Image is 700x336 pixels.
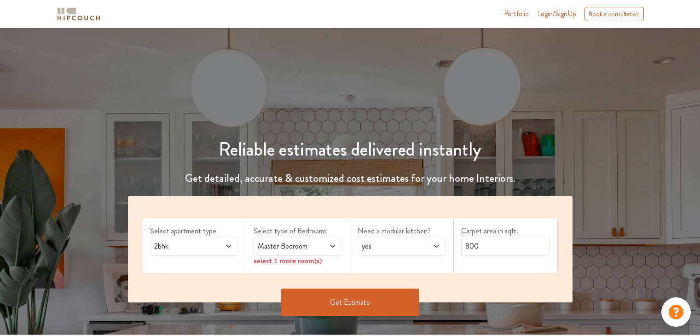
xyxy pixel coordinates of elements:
span: Login/SignUp [537,8,576,19]
label: Carpet area in sqft. [461,226,550,237]
button: Get Estimate [281,289,419,316]
h4: Get detailed, accurate & customized cost estimates for your home Interiors. [122,172,578,185]
a: Portfolio [504,8,529,19]
span: yes [360,241,420,252]
span: Master Bedroom [256,241,316,252]
span: logo-horizontal.svg [56,4,102,24]
input: Enter area sqft [461,237,550,256]
img: logo-horizontal.svg [56,6,102,22]
h1: Reliable estimates delivered instantly [122,139,578,161]
label: Need a modular kitchen? [358,226,446,237]
div: select 1 more room(s) [254,256,342,266]
label: Select apartment type [150,226,239,237]
label: Select type of Bedrooms [254,226,342,237]
div: Book a consultation [584,7,644,21]
span: 2bhk [152,241,213,252]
